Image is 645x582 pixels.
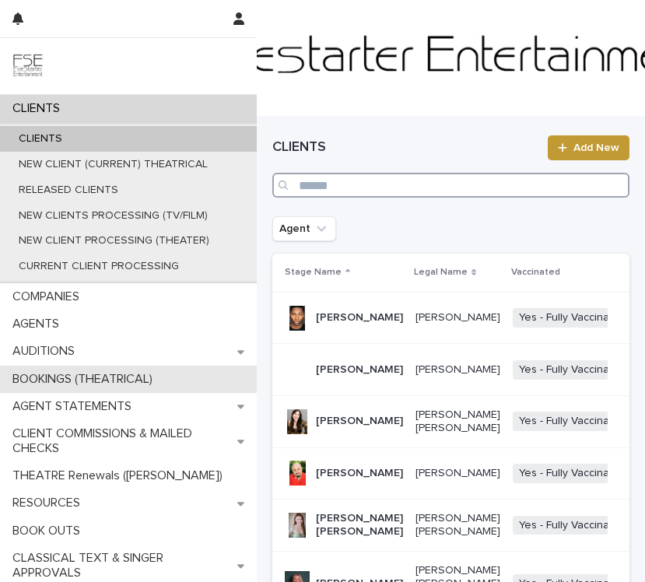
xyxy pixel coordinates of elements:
p: AUDITIONS [6,344,87,359]
p: CLIENTS [6,101,72,116]
span: Add New [573,142,619,153]
p: NEW CLIENTS PROCESSING (TV/FILM) [6,209,220,223]
p: NEW CLIENT PROCESSING (THEATER) [6,234,222,247]
a: Add New [548,135,629,160]
p: Legal Name [414,264,468,281]
p: [PERSON_NAME] [316,311,403,324]
button: Agent [272,216,336,241]
p: BOOK OUTS [6,524,93,538]
p: [PERSON_NAME] [PERSON_NAME] [415,408,500,435]
p: CURRENT CLIENT PROCESSING [6,260,191,273]
p: THEATRE Renewals ([PERSON_NAME]) [6,468,235,483]
p: [PERSON_NAME] [316,415,403,428]
p: COMPANIES [6,289,92,304]
p: CLIENT COMMISSIONS & MAILED CHECKS [6,426,237,456]
span: Yes - Fully Vaccinated [513,360,632,380]
p: CLIENTS [6,132,75,145]
span: Yes - Fully Vaccinated [513,516,632,535]
input: Search [272,173,629,198]
p: [PERSON_NAME] [316,363,403,377]
p: [PERSON_NAME] [415,467,500,480]
span: Yes - Fully Vaccinated [513,464,632,483]
p: [PERSON_NAME] [415,363,500,377]
span: Yes - Fully Vaccinated [513,412,632,431]
p: RELEASED CLIENTS [6,184,131,197]
p: [PERSON_NAME] [PERSON_NAME] [316,512,403,538]
p: AGENT STATEMENTS [6,399,144,414]
p: Vaccinated [511,264,560,281]
p: NEW CLIENT (CURRENT) THEATRICAL [6,158,220,171]
p: RESOURCES [6,496,93,510]
p: CLASSICAL TEXT & SINGER APPROVALS [6,551,237,580]
p: BOOKINGS (THEATRICAL) [6,372,165,387]
p: [PERSON_NAME] [PERSON_NAME] [415,512,500,538]
p: [PERSON_NAME] [316,467,403,480]
p: Stage Name [285,264,342,281]
img: 9JgRvJ3ETPGCJDhvPVA5 [12,51,44,82]
h1: CLIENTS [272,138,538,157]
span: Yes - Fully Vaccinated [513,308,632,328]
p: [PERSON_NAME] [415,311,500,324]
p: AGENTS [6,317,72,331]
